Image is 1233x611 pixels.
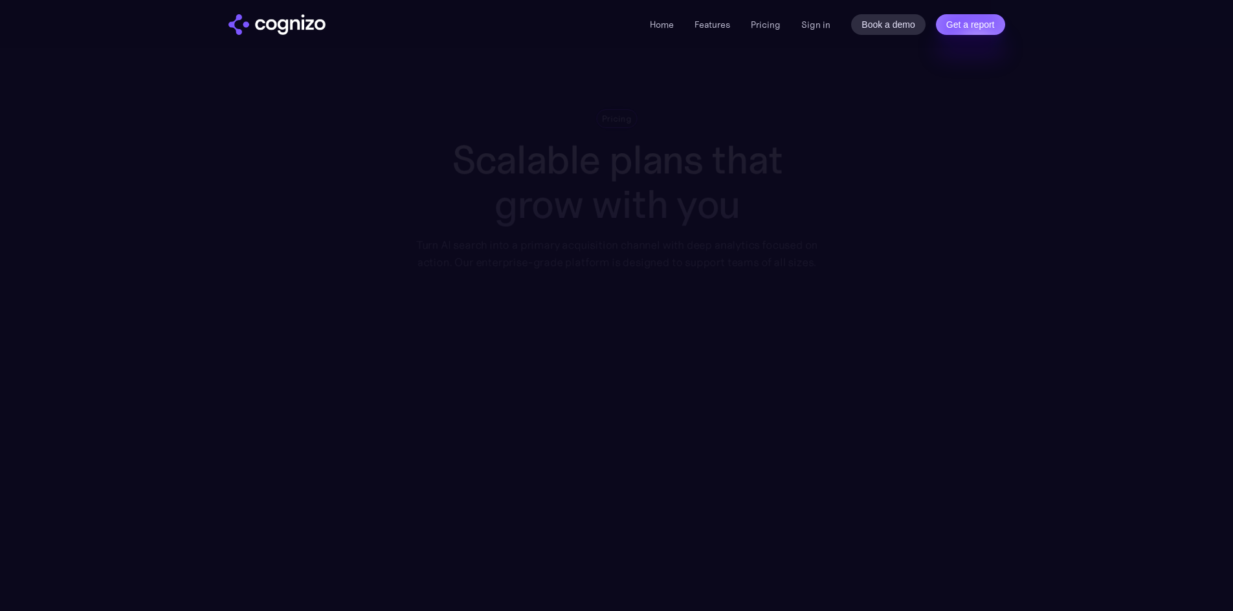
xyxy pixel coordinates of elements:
[694,19,730,30] a: Features
[936,14,1005,35] a: Get a report
[406,138,827,226] h1: Scalable plans that grow with you
[801,17,830,32] a: Sign in
[602,113,632,125] div: Pricing
[851,14,926,35] a: Book a demo
[751,19,781,30] a: Pricing
[228,14,326,35] img: cognizo logo
[650,19,674,30] a: Home
[228,14,326,35] a: home
[406,237,827,271] div: Turn AI search into a primary acquisition channel with deep analytics focused on action. Our ente...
